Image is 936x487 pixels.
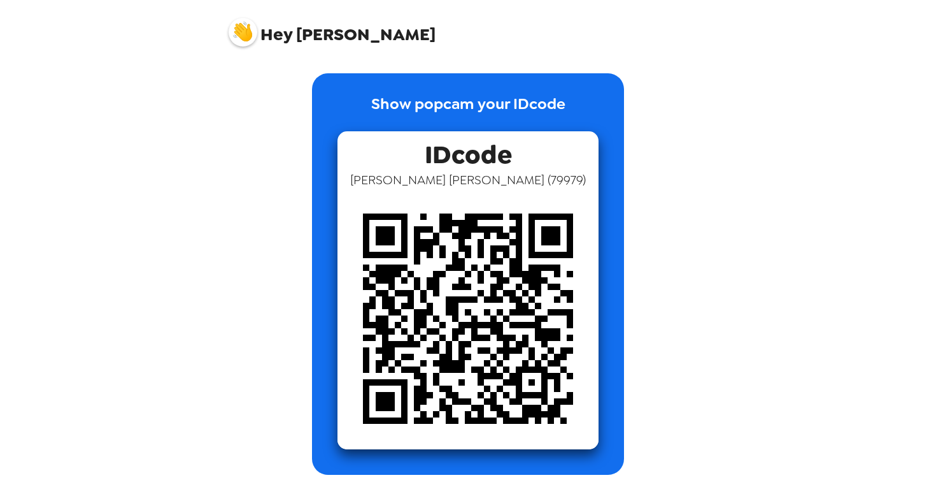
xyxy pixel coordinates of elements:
img: profile pic [229,18,257,47]
p: Show popcam your IDcode [371,92,565,131]
img: qr code [337,188,599,449]
span: IDcode [425,131,512,171]
span: Hey [260,23,292,46]
span: [PERSON_NAME] [PERSON_NAME] ( 79979 ) [350,171,586,188]
span: [PERSON_NAME] [229,11,436,43]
